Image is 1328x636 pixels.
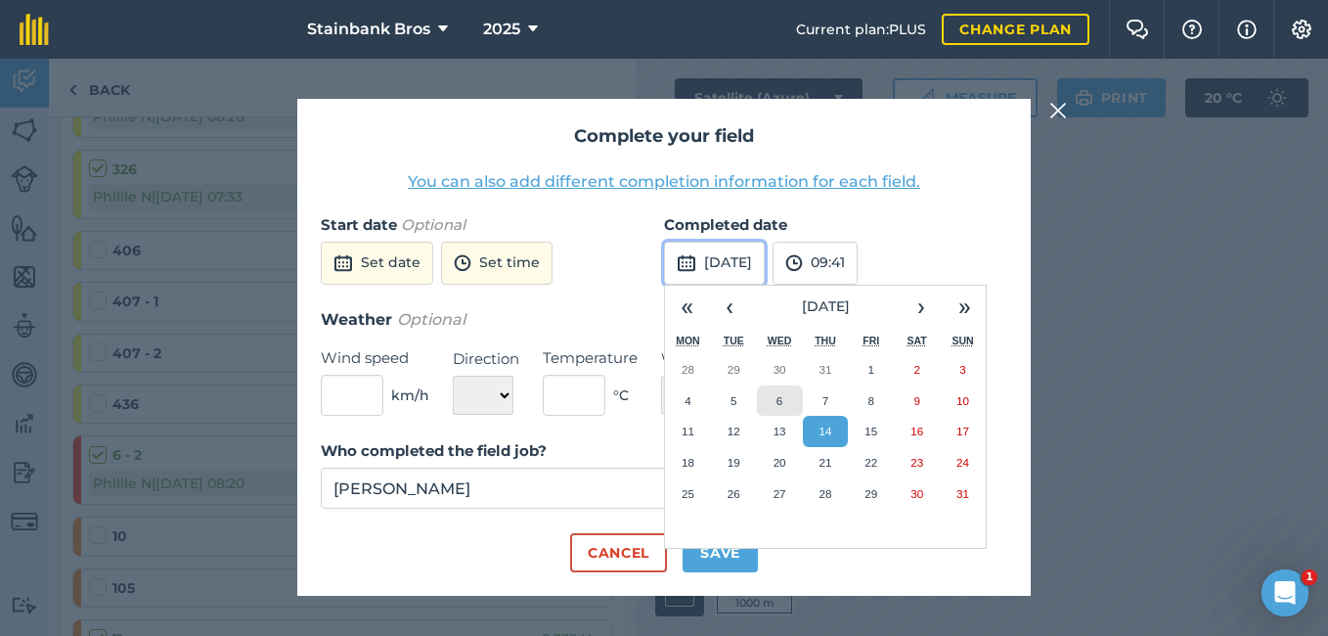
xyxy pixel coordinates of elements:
[321,122,1007,151] h2: Complete your field
[613,385,629,406] span: ° C
[728,363,740,376] abbr: July 29, 2025
[803,447,849,478] button: August 21, 2025
[677,251,696,275] img: svg+xml;base64,PD94bWwgdmVyc2lvbj0iMS4wIiBlbmNvZGluZz0idXRmLTgiPz4KPCEtLSBHZW5lcmF0b3I6IEFkb2JlIE...
[321,441,547,460] strong: Who completed the field job?
[956,456,969,469] abbr: August 24, 2025
[868,394,874,407] abbr: August 8, 2025
[321,307,1007,333] h3: Weather
[1290,20,1313,39] img: A cog icon
[959,363,965,376] abbr: August 3, 2025
[676,335,700,346] abbr: Monday
[20,14,49,45] img: fieldmargin Logo
[942,14,1089,45] a: Change plan
[321,215,397,234] strong: Start date
[894,416,940,447] button: August 16, 2025
[751,286,900,329] button: [DATE]
[900,286,943,329] button: ›
[321,346,429,370] label: Wind speed
[728,487,740,500] abbr: August 26, 2025
[913,363,919,376] abbr: August 2, 2025
[940,478,986,510] button: August 31, 2025
[815,335,836,346] abbr: Thursday
[543,346,638,370] label: Temperature
[774,456,786,469] abbr: August 20, 2025
[333,251,353,275] img: svg+xml;base64,PD94bWwgdmVyc2lvbj0iMS4wIiBlbmNvZGluZz0idXRmLTgiPz4KPCEtLSBHZW5lcmF0b3I6IEFkb2JlIE...
[724,335,744,346] abbr: Tuesday
[910,425,923,437] abbr: August 16, 2025
[665,478,711,510] button: August 25, 2025
[307,18,430,41] span: Stainbank Bros
[730,394,736,407] abbr: August 5, 2025
[819,487,831,500] abbr: August 28, 2025
[940,416,986,447] button: August 17, 2025
[682,425,694,437] abbr: August 11, 2025
[803,386,849,417] button: August 7, 2025
[664,242,765,285] button: [DATE]
[682,456,694,469] abbr: August 18, 2025
[391,385,429,406] span: km/h
[682,363,694,376] abbr: July 28, 2025
[321,242,433,285] button: Set date
[913,394,919,407] abbr: August 9, 2025
[757,447,803,478] button: August 20, 2025
[894,447,940,478] button: August 23, 2025
[848,416,894,447] button: August 15, 2025
[785,251,803,275] img: svg+xml;base64,PD94bWwgdmVyc2lvbj0iMS4wIiBlbmNvZGluZz0idXRmLTgiPz4KPCEtLSBHZW5lcmF0b3I6IEFkb2JlIE...
[685,394,690,407] abbr: August 4, 2025
[894,354,940,386] button: August 2, 2025
[803,354,849,386] button: July 31, 2025
[819,363,831,376] abbr: July 31, 2025
[910,487,923,500] abbr: August 30, 2025
[711,354,757,386] button: July 29, 2025
[683,533,758,572] button: Save
[803,416,849,447] button: August 14, 2025
[864,456,877,469] abbr: August 22, 2025
[940,354,986,386] button: August 3, 2025
[401,215,465,234] em: Optional
[848,478,894,510] button: August 29, 2025
[757,478,803,510] button: August 27, 2025
[940,447,986,478] button: August 24, 2025
[956,425,969,437] abbr: August 17, 2025
[682,487,694,500] abbr: August 25, 2025
[711,386,757,417] button: August 5, 2025
[1237,18,1257,41] img: svg+xml;base64,PHN2ZyB4bWxucz0iaHR0cDovL3d3dy53My5vcmcvMjAwMC9zdmciIHdpZHRoPSIxNyIgaGVpZ2h0PSIxNy...
[864,425,877,437] abbr: August 15, 2025
[711,447,757,478] button: August 19, 2025
[803,478,849,510] button: August 28, 2025
[665,286,708,329] button: «
[863,335,879,346] abbr: Friday
[848,447,894,478] button: August 22, 2025
[894,386,940,417] button: August 9, 2025
[661,347,758,371] label: Weather
[757,416,803,447] button: August 13, 2025
[910,456,923,469] abbr: August 23, 2025
[453,347,519,371] label: Direction
[1180,20,1204,39] img: A question mark icon
[776,394,782,407] abbr: August 6, 2025
[819,456,831,469] abbr: August 21, 2025
[711,416,757,447] button: August 12, 2025
[570,533,667,572] button: Cancel
[1262,569,1308,616] iframe: Intercom live chat
[802,297,850,315] span: [DATE]
[728,425,740,437] abbr: August 12, 2025
[796,19,926,40] span: Current plan : PLUS
[454,251,471,275] img: svg+xml;base64,PD94bWwgdmVyc2lvbj0iMS4wIiBlbmNvZGluZz0idXRmLTgiPz4KPCEtLSBHZW5lcmF0b3I6IEFkb2JlIE...
[956,487,969,500] abbr: August 31, 2025
[483,18,520,41] span: 2025
[397,310,465,329] em: Optional
[848,354,894,386] button: August 1, 2025
[708,286,751,329] button: ‹
[894,478,940,510] button: August 30, 2025
[868,363,874,376] abbr: August 1, 2025
[711,478,757,510] button: August 26, 2025
[408,170,920,194] button: You can also add different completion information for each field.
[774,487,786,500] abbr: August 27, 2025
[773,242,858,285] button: 09:41
[956,394,969,407] abbr: August 10, 2025
[441,242,553,285] button: Set time
[822,394,828,407] abbr: August 7, 2025
[664,215,787,234] strong: Completed date
[819,425,831,437] abbr: August 14, 2025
